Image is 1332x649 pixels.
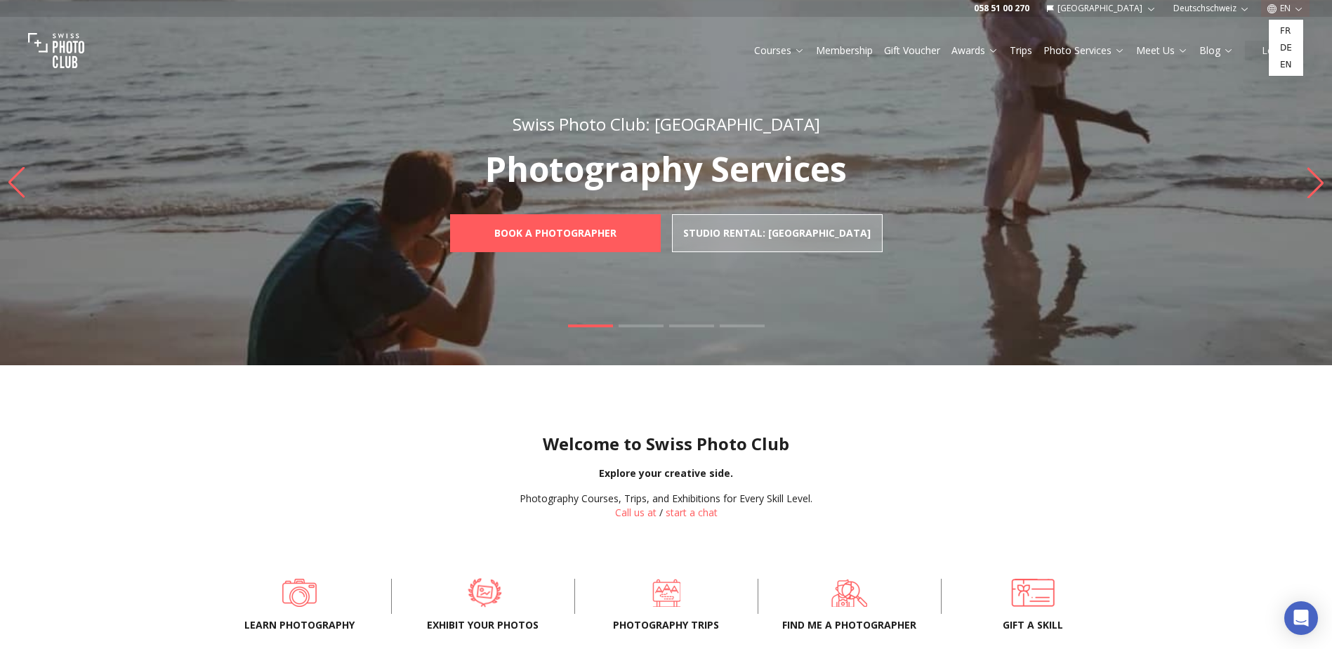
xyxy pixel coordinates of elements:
[1245,41,1304,60] button: Login
[1004,41,1038,60] button: Trips
[1269,20,1303,76] div: EN
[513,112,820,136] span: Swiss Photo Club: [GEOGRAPHIC_DATA]
[1199,44,1234,58] a: Blog
[884,44,940,58] a: Gift Voucher
[520,492,812,520] div: /
[781,579,918,607] a: Find me a photographer
[1194,41,1239,60] button: Blog
[1130,41,1194,60] button: Meet Us
[598,618,735,632] span: Photography trips
[419,152,914,186] p: Photography Services
[672,214,883,252] a: Studio Rental: [GEOGRAPHIC_DATA]
[666,506,718,520] button: start a chat
[615,506,657,519] a: Call us at
[964,579,1102,607] a: Gift a skill
[964,618,1102,632] span: Gift a skill
[878,41,946,60] button: Gift Voucher
[231,618,369,632] span: Learn Photography
[450,214,661,252] a: Book a photographer
[11,433,1321,455] h1: Welcome to Swiss Photo Club
[231,579,369,607] a: Learn Photography
[1284,601,1318,635] div: Open Intercom Messenger
[946,41,1004,60] button: Awards
[11,466,1321,480] div: Explore your creative side.
[749,41,810,60] button: Courses
[810,41,878,60] button: Membership
[598,579,735,607] a: Photography trips
[414,579,552,607] a: Exhibit your photos
[951,44,998,58] a: Awards
[1272,22,1300,39] a: fr
[683,226,871,240] b: Studio Rental: [GEOGRAPHIC_DATA]
[1272,39,1300,56] a: de
[494,226,616,240] b: Book a photographer
[781,618,918,632] span: Find me a photographer
[1272,56,1300,73] a: en
[28,22,84,79] img: Swiss photo club
[1010,44,1032,58] a: Trips
[414,618,552,632] span: Exhibit your photos
[1043,44,1125,58] a: Photo Services
[520,492,812,506] div: Photography Courses, Trips, and Exhibitions for Every Skill Level.
[1038,41,1130,60] button: Photo Services
[974,3,1029,14] a: 058 51 00 270
[1136,44,1188,58] a: Meet Us
[816,44,873,58] a: Membership
[754,44,805,58] a: Courses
